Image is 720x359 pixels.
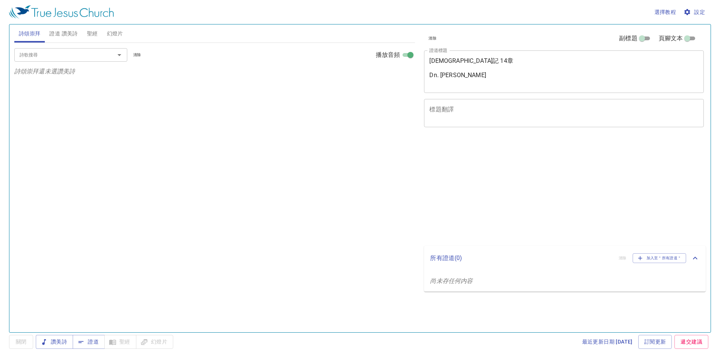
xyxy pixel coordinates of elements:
[633,253,686,263] button: 加入至＂所有證道＂
[680,337,702,347] span: 遞交建議
[14,68,75,75] i: 詩頌崇拜還未選讚美詩
[644,337,666,347] span: 訂閱更新
[579,335,636,349] a: 最近更新日期 [DATE]
[36,335,73,349] button: 讚美詩
[129,50,146,59] button: 清除
[430,254,613,263] p: 所有證道 ( 0 )
[651,5,679,19] button: 選擇教程
[424,34,441,43] button: 清除
[9,5,114,19] img: True Jesus Church
[87,29,98,38] span: 聖經
[638,255,682,262] span: 加入至＂所有證道＂
[659,34,683,43] span: 頁腳文本
[654,8,676,17] span: 選擇教程
[19,29,41,38] span: 詩頌崇拜
[582,337,633,347] span: 最近更新日期 [DATE]
[376,50,400,59] span: 播放音頻
[73,335,105,349] button: 證道
[430,277,473,284] i: 尚未存任何内容
[685,8,705,17] span: 設定
[429,35,436,42] span: 清除
[682,5,708,19] button: 設定
[429,57,699,86] textarea: [DEMOGRAPHIC_DATA]記 14章 Dn. [PERSON_NAME]
[79,337,99,347] span: 證道
[424,246,706,271] div: 所有證道(0)清除加入至＂所有證道＂
[42,337,67,347] span: 讚美詩
[49,29,78,38] span: 證道 讚美詩
[638,335,672,349] a: 訂閱更新
[114,50,125,60] button: Open
[133,52,141,58] span: 清除
[421,135,649,243] iframe: from-child
[619,34,637,43] span: 副標題
[674,335,708,349] a: 遞交建議
[107,29,123,38] span: 幻燈片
